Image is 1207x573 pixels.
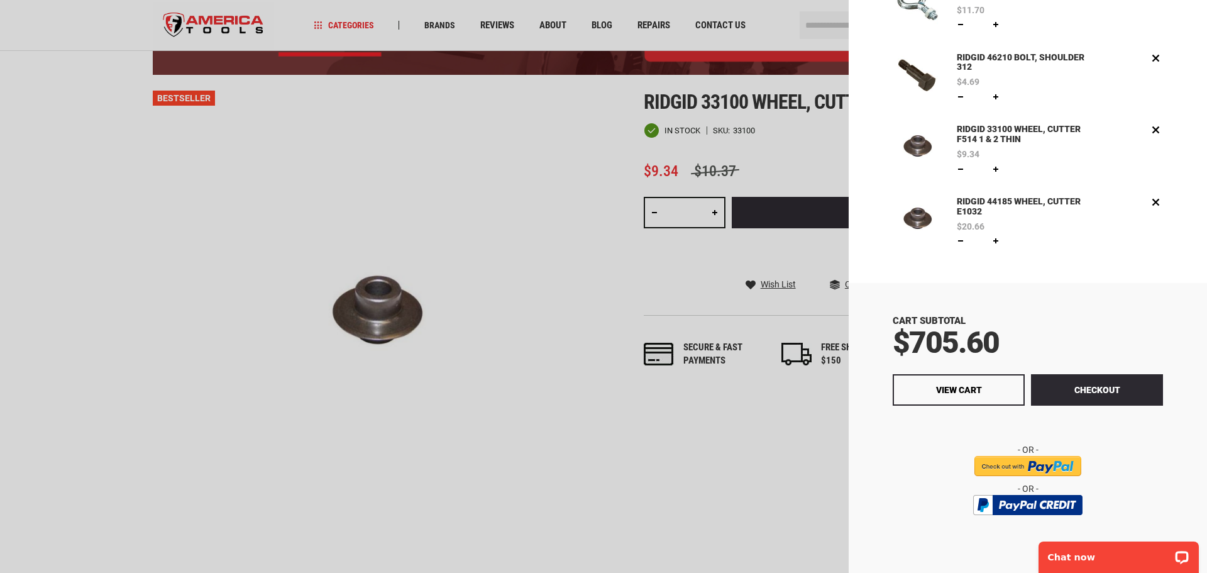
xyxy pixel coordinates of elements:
span: $20.66 [957,222,984,231]
span: Cart Subtotal [893,315,966,326]
a: RIDGID 44185 WHEEL, CUTTER E1032 [954,195,1098,219]
span: View Cart [936,385,982,395]
button: Checkout [1031,374,1163,406]
img: RIDGID 33100 WHEEL, CUTTER F514 1 & 2 THIN [893,123,942,172]
span: $11.70 [957,6,984,14]
a: View Cart [893,374,1025,406]
span: $705.60 [893,325,999,360]
a: RIDGID 33100 WHEEL, CUTTER F514 1 & 2 THIN [893,123,942,176]
span: $4.69 [957,77,979,86]
a: RIDGID 33100 WHEEL, CUTTER F514 1 & 2 THIN [954,123,1098,147]
img: RIDGID 44185 WHEEL, CUTTER E1032 [893,195,942,244]
a: RIDGID 46210 BOLT, SHOULDER 312 [954,51,1098,75]
img: RIDGID 46210 BOLT, SHOULDER 312 [893,51,942,100]
a: RIDGID 44185 WHEEL, CUTTER E1032 [893,195,942,248]
a: RIDGID 46210 BOLT, SHOULDER 312 [893,51,942,104]
span: $9.34 [957,150,979,159]
iframe: LiveChat chat widget [1030,533,1207,573]
img: btn_bml_text.png [981,518,1075,532]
